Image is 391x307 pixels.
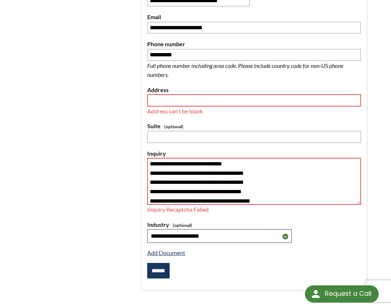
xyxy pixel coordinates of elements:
[147,39,361,49] label: Phone number
[147,12,361,22] label: Email
[310,288,322,300] img: round button
[147,220,361,229] label: Industry
[305,285,379,303] div: Request a Call
[147,61,361,79] p: Full phone number including area code. Please include country code for non-US phone numbers.
[147,108,203,114] span: Address can't be blank
[147,149,361,158] label: Inquiry
[147,121,361,131] label: Suite
[147,206,209,213] span: Inquiry Recaptcha Failed
[147,85,361,95] label: Address
[325,285,371,302] div: Request a Call
[147,249,185,256] a: Add Document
